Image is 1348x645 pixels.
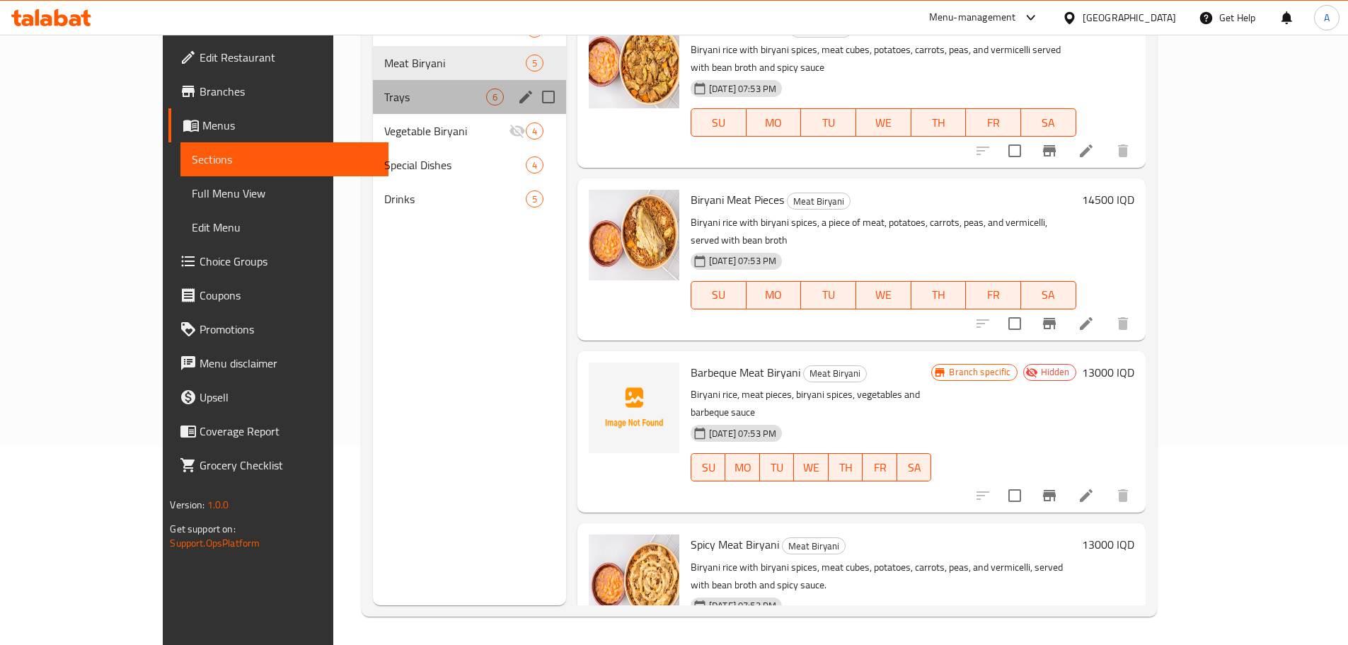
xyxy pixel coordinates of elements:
span: 1.0.0 [207,496,229,514]
span: Edit Menu [192,219,376,236]
span: Hidden [1035,365,1076,379]
button: Branch-specific-item [1032,307,1066,341]
a: Grocery Checklist [168,448,388,482]
button: delete [1106,479,1140,513]
span: Menu disclaimer [200,355,376,372]
span: 5 [526,57,543,70]
span: Coverage Report [200,423,376,440]
span: TH [917,113,961,133]
span: A [1324,10,1330,25]
a: Coverage Report [168,414,388,448]
span: SU [697,285,741,305]
button: Branch-specific-item [1032,134,1066,168]
div: Meat Biryani [803,365,867,382]
a: Edit menu item [1078,142,1095,159]
button: edit [515,86,536,108]
p: Biryani rice, meat pieces, biryani spices, vegetables and barbeque sauce [691,386,931,421]
a: Menu disclaimer [168,346,388,380]
span: Branches [200,83,376,100]
span: Select to update [1000,136,1030,166]
span: Branch specific [943,365,1016,379]
h6: 13000 IQD [1082,363,1134,382]
span: TH [834,457,858,478]
a: Menus [168,108,388,142]
img: Classic Meat Biryani [589,18,679,108]
span: Upsell [200,389,376,406]
button: MO [747,108,802,137]
span: TU [766,457,789,478]
a: Coupons [168,278,388,312]
span: Sections [192,151,376,168]
span: MO [752,285,796,305]
span: FR [972,113,1015,133]
span: 4 [526,125,543,138]
span: Drinks [384,190,526,207]
div: items [526,55,543,72]
div: items [526,122,543,139]
a: Choice Groups [168,244,388,278]
img: Biryani Meat Pieces [589,190,679,280]
span: Barbeque Meat Biryani [691,362,800,383]
span: MO [752,113,796,133]
img: Spicy Meat Biryani [589,535,679,625]
span: Full Menu View [192,185,376,202]
span: Trays [384,89,486,105]
span: 5 [526,193,543,206]
span: WE [800,457,823,478]
span: Meat Biryani [804,365,866,382]
span: SA [903,457,926,478]
button: SA [1021,108,1076,137]
button: TU [760,453,795,481]
button: TH [829,453,863,481]
button: MO [725,453,760,481]
span: [DATE] 07:53 PM [703,599,782,612]
a: Branches [168,74,388,108]
span: TU [807,113,851,133]
a: Edit menu item [1078,315,1095,332]
span: Get support on: [170,520,235,538]
button: WE [794,453,829,481]
svg: Inactive section [509,122,526,139]
div: Meat Biryani5 [373,46,566,80]
p: Biryani rice with biryani spices, meat cubes, potatoes, carrots, peas, and vermicelli served with... [691,41,1076,76]
span: Select to update [1000,309,1030,338]
button: TH [911,281,967,309]
span: Select to update [1000,481,1030,510]
span: [DATE] 07:53 PM [703,427,782,440]
span: Biryani Meat Pieces [691,189,784,210]
a: Sections [180,142,388,176]
button: TU [801,281,856,309]
span: FR [868,457,892,478]
span: Menus [202,117,376,134]
div: Meat Biryani [787,193,851,210]
button: SU [691,108,747,137]
div: Vegetable Biryani4 [373,114,566,148]
button: FR [863,453,897,481]
span: MO [731,457,754,478]
div: Meat Biryani [782,537,846,554]
a: Promotions [168,312,388,346]
button: SA [1021,281,1076,309]
p: Biryani rice with biryani spices, meat cubes, potatoes, carrots, peas, and vermicelli, served wit... [691,559,1076,594]
h6: 14500 IQD [1082,190,1134,210]
div: [GEOGRAPHIC_DATA] [1083,10,1176,25]
button: delete [1106,134,1140,168]
a: Upsell [168,380,388,414]
span: Special Dishes [384,156,526,173]
span: [DATE] 07:53 PM [703,254,782,268]
button: FR [966,281,1021,309]
button: Branch-specific-item [1032,479,1066,513]
span: 6 [487,91,503,104]
span: FR [972,285,1015,305]
button: FR [966,108,1021,137]
span: SU [697,113,741,133]
button: SU [691,453,725,481]
a: Support.OpsPlatform [170,534,260,552]
button: TU [801,108,856,137]
a: Edit Restaurant [168,40,388,74]
button: WE [856,281,911,309]
span: Spicy Meat Biryani [691,534,779,555]
img: Barbeque Meat Biryani [589,363,679,453]
button: MO [747,281,802,309]
a: Full Menu View [180,176,388,210]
